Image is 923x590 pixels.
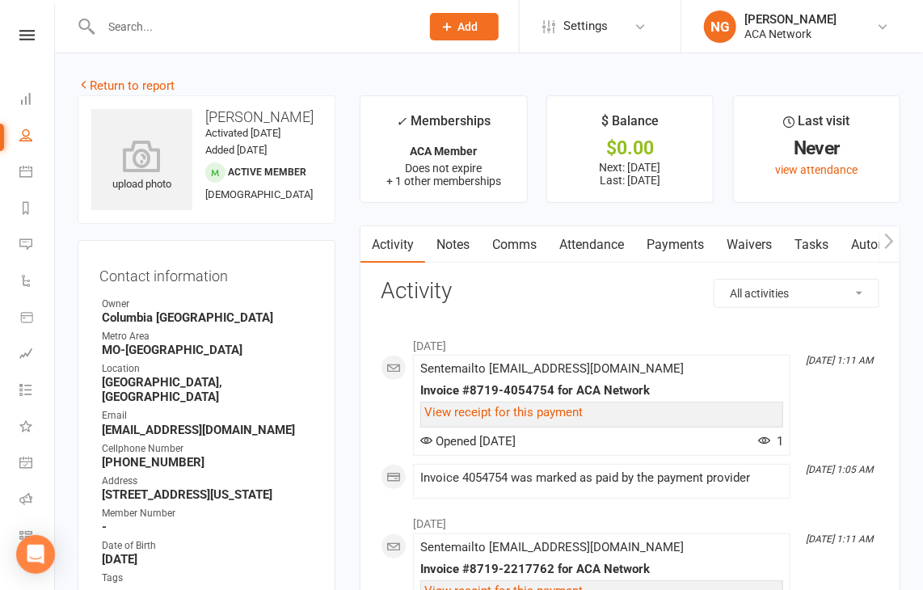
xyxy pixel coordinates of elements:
[744,12,837,27] div: [PERSON_NAME]
[102,310,314,325] strong: Columbia [GEOGRAPHIC_DATA]
[396,111,491,141] div: Memberships
[228,166,306,178] span: Active member
[360,226,425,263] a: Activity
[19,119,56,155] a: People
[19,301,56,337] a: Product Sales
[783,111,850,140] div: Last visit
[758,434,783,449] span: 1
[458,20,478,33] span: Add
[562,161,698,187] p: Next: [DATE] Last: [DATE]
[19,337,56,373] a: Assessments
[102,506,314,521] div: Member Number
[420,471,783,485] div: Invoice 4054754 was marked as paid by the payment provider
[405,162,482,175] span: Does not expire
[102,343,314,357] strong: MO-[GEOGRAPHIC_DATA]
[386,175,501,188] span: + 1 other memberships
[91,140,192,193] div: upload photo
[381,507,879,533] li: [DATE]
[420,434,516,449] span: Opened [DATE]
[19,519,56,555] a: Class kiosk mode
[102,441,314,457] div: Cellphone Number
[481,226,548,263] a: Comms
[410,145,477,158] strong: ACA Member
[78,78,175,93] a: Return to report
[19,410,56,446] a: What's New
[205,144,267,156] time: Added [DATE]
[102,423,314,437] strong: [EMAIL_ADDRESS][DOMAIN_NAME]
[102,297,314,312] div: Owner
[19,483,56,519] a: Roll call kiosk mode
[102,474,314,489] div: Address
[102,520,314,534] strong: -
[704,11,736,43] div: NG
[381,279,879,304] h3: Activity
[748,140,885,157] div: Never
[425,226,481,263] a: Notes
[775,163,858,176] a: view attendance
[381,329,879,355] li: [DATE]
[102,408,314,424] div: Email
[102,538,314,554] div: Date of Birth
[420,384,783,398] div: Invoice #8719-4054754 for ACA Network
[205,188,313,200] span: [DEMOGRAPHIC_DATA]
[806,355,873,366] i: [DATE] 1:11 AM
[744,27,837,41] div: ACA Network
[19,155,56,192] a: Calendar
[420,361,684,376] span: Sent email to [EMAIL_ADDRESS][DOMAIN_NAME]
[420,540,684,554] span: Sent email to [EMAIL_ADDRESS][DOMAIN_NAME]
[601,111,659,140] div: $ Balance
[96,15,409,38] input: Search...
[91,109,322,125] h3: [PERSON_NAME]
[715,226,783,263] a: Waivers
[396,114,407,129] i: ✓
[19,82,56,119] a: Dashboard
[102,571,314,586] div: Tags
[783,226,840,263] a: Tasks
[424,405,583,419] a: View receipt for this payment
[806,464,873,475] i: [DATE] 1:05 AM
[16,535,55,574] div: Open Intercom Messenger
[99,262,314,284] h3: Contact information
[205,127,280,139] time: Activated [DATE]
[19,446,56,483] a: General attendance kiosk mode
[102,455,314,470] strong: [PHONE_NUMBER]
[102,487,314,502] strong: [STREET_ADDRESS][US_STATE]
[563,8,608,44] span: Settings
[102,329,314,344] div: Metro Area
[548,226,635,263] a: Attendance
[635,226,715,263] a: Payments
[430,13,499,40] button: Add
[562,140,698,157] div: $0.00
[19,192,56,228] a: Reports
[806,533,873,545] i: [DATE] 1:11 AM
[420,563,783,576] div: Invoice #8719-2217762 for ACA Network
[102,375,314,404] strong: [GEOGRAPHIC_DATA], [GEOGRAPHIC_DATA]
[102,361,314,377] div: Location
[102,552,314,567] strong: [DATE]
